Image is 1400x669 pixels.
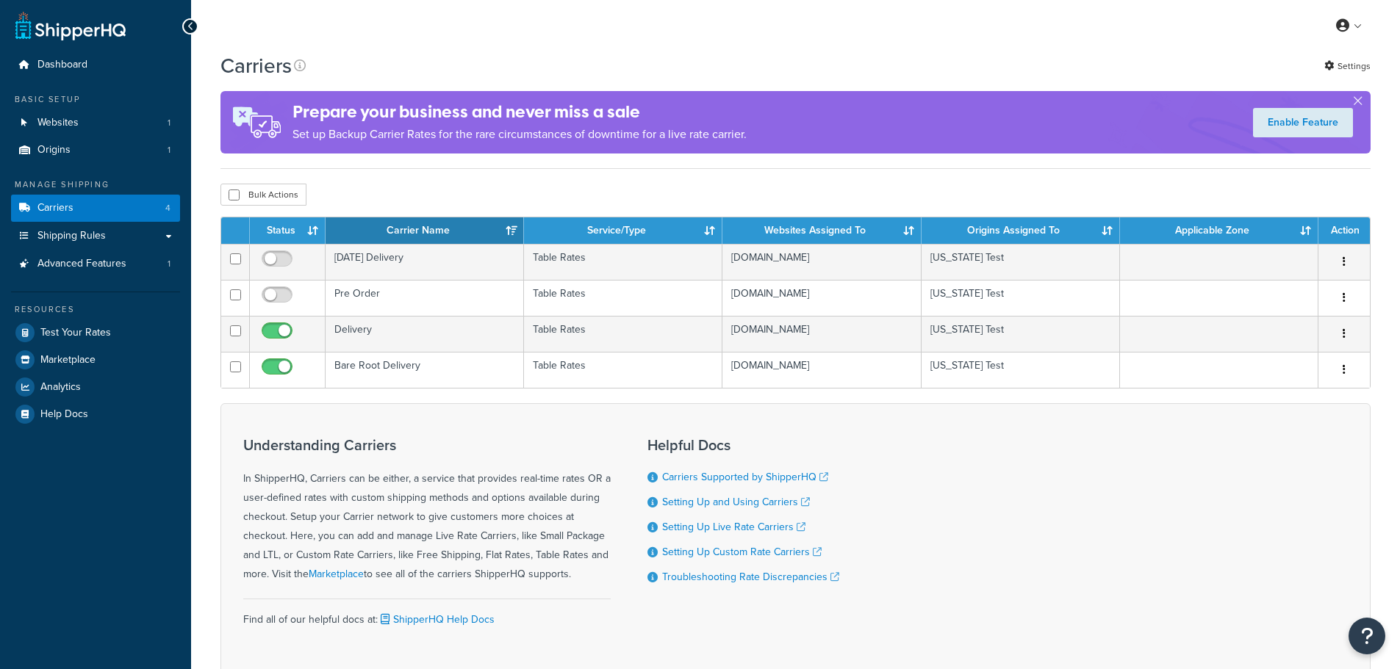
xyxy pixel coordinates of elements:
[1120,217,1318,244] th: Applicable Zone: activate to sort column ascending
[922,217,1120,244] th: Origins Assigned To: activate to sort column ascending
[220,184,306,206] button: Bulk Actions
[11,51,180,79] a: Dashboard
[326,316,524,352] td: Delivery
[1324,56,1371,76] a: Settings
[326,352,524,388] td: Bare Root Delivery
[11,374,180,400] a: Analytics
[37,230,106,242] span: Shipping Rules
[11,303,180,316] div: Resources
[722,280,921,316] td: [DOMAIN_NAME]
[326,217,524,244] th: Carrier Name: activate to sort column ascending
[662,544,822,560] a: Setting Up Custom Rate Carriers
[220,51,292,80] h1: Carriers
[250,217,326,244] th: Status: activate to sort column ascending
[662,469,828,485] a: Carriers Supported by ShipperHQ
[1318,217,1370,244] th: Action
[11,250,180,278] a: Advanced Features 1
[662,569,839,585] a: Troubleshooting Rate Discrepancies
[722,352,921,388] td: [DOMAIN_NAME]
[292,100,747,124] h4: Prepare your business and never miss a sale
[722,244,921,280] td: [DOMAIN_NAME]
[1253,108,1353,137] a: Enable Feature
[11,137,180,164] a: Origins 1
[11,109,180,137] a: Websites 1
[37,59,87,71] span: Dashboard
[168,144,170,156] span: 1
[11,401,180,427] a: Help Docs
[647,437,839,453] h3: Helpful Docs
[11,223,180,250] a: Shipping Rules
[292,124,747,145] p: Set up Backup Carrier Rates for the rare circumstances of downtime for a live rate carrier.
[165,202,170,214] span: 4
[40,354,96,366] span: Marketplace
[11,109,180,137] li: Websites
[37,258,126,270] span: Advanced Features
[326,280,524,316] td: Pre Order
[37,144,71,156] span: Origins
[243,437,611,453] h3: Understanding Carriers
[922,352,1120,388] td: [US_STATE] Test
[722,316,921,352] td: [DOMAIN_NAME]
[40,408,88,421] span: Help Docs
[922,280,1120,316] td: [US_STATE] Test
[15,11,126,40] a: ShipperHQ Home
[524,244,722,280] td: Table Rates
[662,494,810,510] a: Setting Up and Using Carriers
[722,217,921,244] th: Websites Assigned To: activate to sort column ascending
[40,381,81,394] span: Analytics
[40,327,111,339] span: Test Your Rates
[11,178,180,191] div: Manage Shipping
[524,280,722,316] td: Table Rates
[524,316,722,352] td: Table Rates
[37,202,73,214] span: Carriers
[1349,618,1385,654] button: Open Resource Center
[243,437,611,584] div: In ShipperHQ, Carriers can be either, a service that provides real-time rates OR a user-defined r...
[309,566,364,582] a: Marketplace
[11,93,180,106] div: Basic Setup
[11,250,180,278] li: Advanced Features
[524,217,722,244] th: Service/Type: activate to sort column ascending
[11,347,180,373] a: Marketplace
[168,117,170,129] span: 1
[243,599,611,629] div: Find all of our helpful docs at:
[37,117,79,129] span: Websites
[168,258,170,270] span: 1
[378,612,495,627] a: ShipperHQ Help Docs
[11,319,180,346] a: Test Your Rates
[662,519,805,535] a: Setting Up Live Rate Carriers
[220,91,292,153] img: ad-rules-rateshop-fe6ec290ccb7230408bd80ed9643f0289d75e0ffd9eb532fc0e269fcd187b520.png
[922,316,1120,352] td: [US_STATE] Test
[922,244,1120,280] td: [US_STATE] Test
[326,244,524,280] td: [DATE] Delivery
[524,352,722,388] td: Table Rates
[11,195,180,222] a: Carriers 4
[11,195,180,222] li: Carriers
[11,137,180,164] li: Origins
